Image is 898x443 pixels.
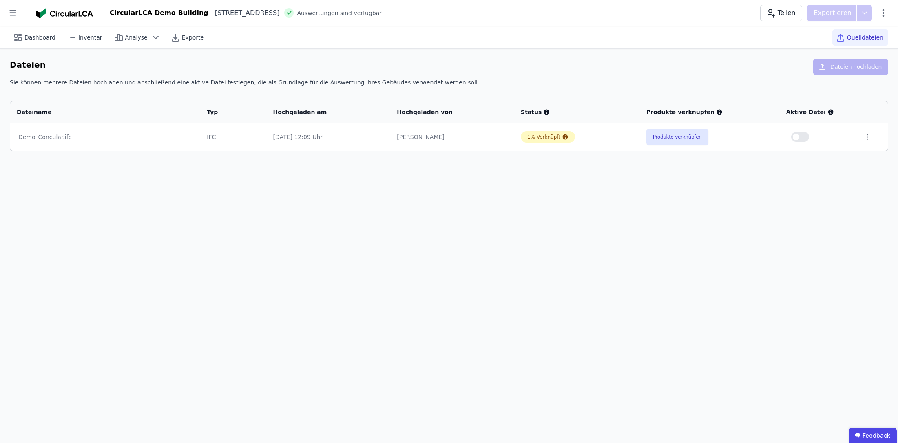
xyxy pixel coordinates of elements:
button: Produkte verknüpfen [646,129,708,145]
div: Hochgeladen von [397,108,497,116]
div: Aktive Datei [786,108,851,116]
div: [PERSON_NAME] [397,133,508,141]
div: Produkte verknüpfen [646,108,773,116]
div: IFC [207,133,260,141]
div: [DATE] 12:09 Uhr [273,133,384,141]
div: Status [521,108,633,116]
span: Inventar [78,33,102,42]
div: Dateiname [17,108,183,116]
button: Teilen [760,5,802,21]
div: 1% Verknüpft [527,134,560,140]
div: Hochgeladen am [273,108,374,116]
div: Sie können mehrere Dateien hochladen und anschließend eine aktive Datei festlegen, die als Grundl... [10,78,888,93]
span: Auswertungen sind verfügbar [297,9,382,17]
span: Analyse [125,33,148,42]
h6: Dateien [10,59,46,72]
div: [STREET_ADDRESS] [208,8,280,18]
span: Quelldateien [847,33,883,42]
button: Dateien hochladen [813,59,888,75]
span: Dashboard [24,33,55,42]
span: Exporte [182,33,204,42]
img: Concular [36,8,93,18]
div: Demo_Concular.ifc [18,133,192,141]
div: Typ [207,108,250,116]
div: CircularLCA Demo Building [110,8,208,18]
p: Exportieren [814,8,853,18]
